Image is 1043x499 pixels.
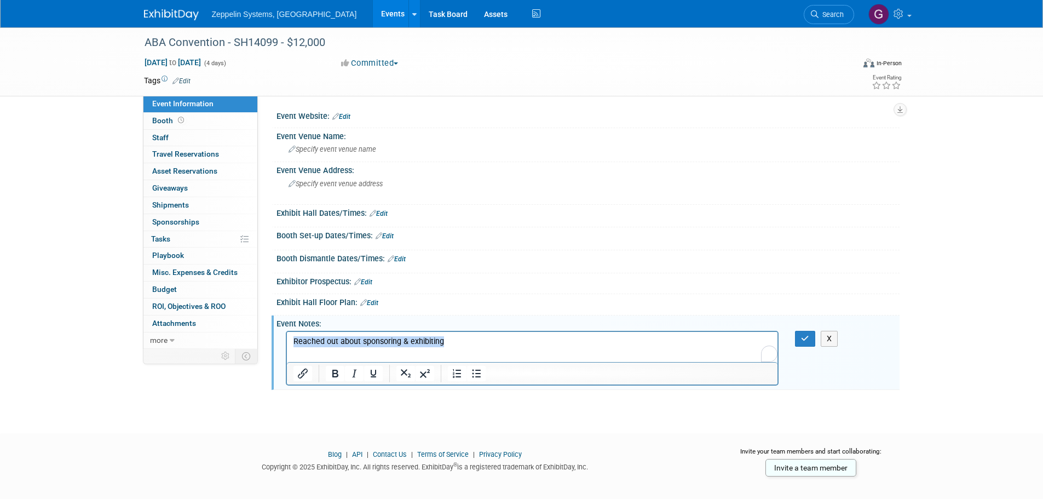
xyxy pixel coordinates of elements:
button: Bullet list [467,366,486,381]
div: Copyright © 2025 ExhibitDay, Inc. All rights reserved. ExhibitDay is a registered trademark of Ex... [144,460,707,472]
div: ABA Convention - SH14099 - $12,000 [141,33,838,53]
a: Travel Reservations [143,146,257,163]
span: to [168,58,178,67]
span: Attachments [152,319,196,328]
div: Event Website: [276,108,900,122]
div: Event Format [790,57,902,73]
td: Tags [144,75,191,86]
a: Edit [172,77,191,85]
a: Privacy Policy [479,450,522,458]
a: API [352,450,362,458]
button: X [821,331,838,347]
button: Numbered list [448,366,466,381]
a: Attachments [143,316,257,332]
button: Underline [364,366,383,381]
div: Exhibit Hall Dates/Times: [276,205,900,219]
a: Edit [332,113,350,121]
span: Booth not reserved yet [176,116,186,124]
span: | [408,450,416,458]
span: Budget [152,285,177,294]
span: Staff [152,133,169,142]
a: Asset Reservations [143,163,257,180]
img: Genevieve Dewald [868,4,889,25]
a: Sponsorships [143,214,257,231]
a: Tasks [143,231,257,248]
button: Bold [326,366,344,381]
a: Search [804,5,854,24]
span: | [364,450,371,458]
button: Superscript [416,366,434,381]
span: Travel Reservations [152,150,219,158]
div: Event Rating [872,75,901,81]
button: Insert/edit link [293,366,312,381]
td: Toggle Event Tabs [235,349,257,363]
div: Booth Set-up Dates/Times: [276,227,900,242]
span: Asset Reservations [152,167,217,175]
div: Invite your team members and start collaborating: [723,447,900,463]
div: Event Venue Address: [276,162,900,176]
a: Event Information [143,96,257,112]
button: Italic [345,366,364,381]
span: Specify event venue name [289,145,376,153]
span: (4 days) [203,60,226,67]
a: Blog [328,450,342,458]
span: Playbook [152,251,184,260]
a: Edit [360,299,378,307]
a: Edit [376,232,394,240]
span: Tasks [151,234,170,243]
button: Committed [337,58,402,69]
sup: ® [453,462,457,468]
div: In-Person [876,59,902,67]
a: Misc. Expenses & Credits [143,265,257,281]
img: ExhibitDay [144,9,199,20]
span: more [150,336,168,345]
img: Format-Inperson.png [863,59,874,67]
span: Booth [152,116,186,125]
span: Event Information [152,99,214,108]
a: Edit [370,210,388,217]
a: Playbook [143,248,257,264]
a: Shipments [143,197,257,214]
div: Event Notes: [276,316,900,329]
span: [DATE] [DATE] [144,58,201,67]
span: Shipments [152,200,189,209]
span: Zeppelin Systems, [GEOGRAPHIC_DATA] [212,10,357,19]
span: Misc. Expenses & Credits [152,268,238,277]
span: | [343,450,350,458]
span: Specify event venue address [289,180,383,188]
a: Edit [354,278,372,286]
a: Terms of Service [417,450,469,458]
div: Exhibit Hall Floor Plan: [276,294,900,308]
div: Exhibitor Prospectus: [276,273,900,288]
iframe: Rich Text Area [287,332,778,362]
span: Giveaways [152,183,188,192]
button: Subscript [396,366,415,381]
div: Booth Dismantle Dates/Times: [276,250,900,265]
a: Budget [143,282,257,298]
span: Sponsorships [152,217,199,226]
a: ROI, Objectives & ROO [143,299,257,315]
a: more [143,332,257,349]
div: Event Venue Name: [276,128,900,142]
a: Staff [143,130,257,146]
a: Booth [143,113,257,129]
span: Search [819,10,844,19]
a: Giveaways [143,180,257,197]
a: Invite a team member [765,459,856,477]
a: Edit [388,255,406,263]
span: | [470,450,477,458]
span: ROI, Objectives & ROO [152,302,226,311]
a: Contact Us [373,450,407,458]
td: Personalize Event Tab Strip [216,349,235,363]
